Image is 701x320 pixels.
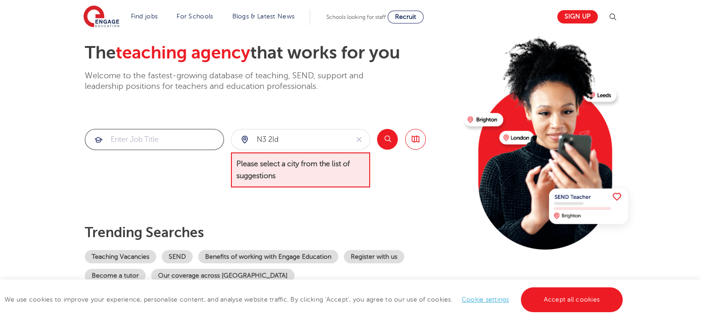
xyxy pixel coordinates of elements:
[85,224,457,241] p: Trending searches
[326,14,386,20] span: Schools looking for staff
[85,129,224,150] input: Submit
[231,129,370,150] div: Submit
[131,13,158,20] a: Find jobs
[198,250,338,263] a: Benefits of working with Engage Education
[348,129,370,150] button: Clear
[5,296,625,303] span: We use cookies to improve your experience, personalise content, and analyse website traffic. By c...
[231,129,348,150] input: Submit
[85,129,224,150] div: Submit
[83,6,119,29] img: Engage Education
[377,129,398,150] button: Search
[344,250,404,263] a: Register with us
[231,152,370,188] span: Please select a city from the list of suggestions
[151,269,295,282] a: Our coverage across [GEOGRAPHIC_DATA]
[395,13,416,20] span: Recruit
[462,296,509,303] a: Cookie settings
[388,11,424,23] a: Recruit
[85,42,457,64] h2: The that works for you
[85,70,389,92] p: Welcome to the fastest-growing database of teaching, SEND, support and leadership positions for t...
[557,10,598,23] a: Sign up
[232,13,295,20] a: Blogs & Latest News
[85,250,156,263] a: Teaching Vacancies
[521,287,623,312] a: Accept all cookies
[85,269,146,282] a: Become a tutor
[116,43,250,63] span: teaching agency
[177,13,213,20] a: For Schools
[162,250,193,263] a: SEND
